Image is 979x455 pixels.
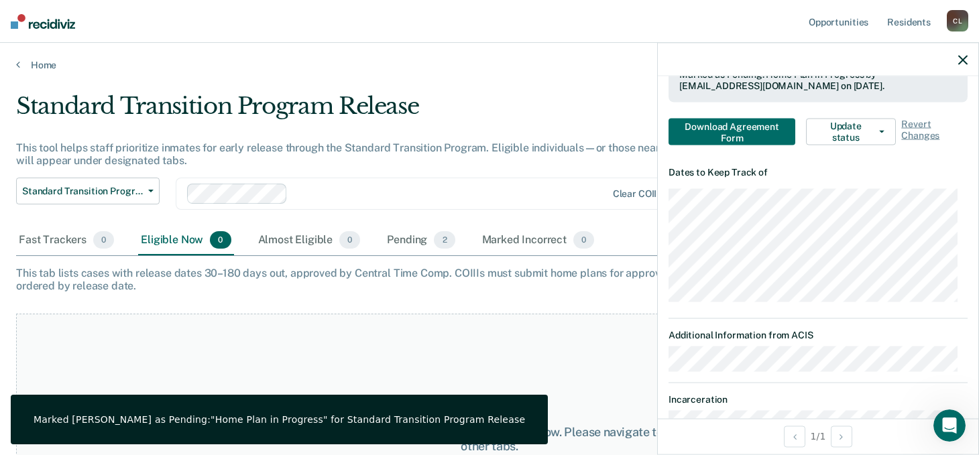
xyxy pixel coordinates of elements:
div: Marked as Pending: Home Plan in Progress by [EMAIL_ADDRESS][DOMAIN_NAME] on [DATE]. [679,69,957,92]
a: Navigate to form link [669,118,801,145]
div: Eligible Now [138,226,233,255]
dt: Additional Information from ACIS [669,330,968,341]
div: Almost Eligible [255,226,363,255]
div: Marked Incorrect [479,226,597,255]
a: Home [16,59,963,71]
span: 0 [210,231,231,249]
div: C L [947,10,968,31]
div: This tab lists cases with release dates 30–180 days out, approved by Central Time Comp. COIIIs mu... [16,267,963,292]
div: Standard Transition Program Release [16,92,750,131]
div: This tool helps staff prioritize inmates for early release through the Standard Transition Progra... [16,141,750,167]
div: 1 / 1 [658,418,978,454]
div: Fast Trackers [16,226,117,255]
dt: Dates to Keep Track of [669,166,968,178]
button: Next Opportunity [831,426,852,447]
div: Clear COIIIs [613,188,664,200]
span: Revert Changes [901,118,968,145]
img: Recidiviz [11,14,75,29]
span: 0 [573,231,594,249]
dt: Incarceration [669,393,968,405]
button: Update status [806,118,896,145]
span: 0 [339,231,360,249]
span: 0 [93,231,114,249]
span: 2 [434,231,455,249]
div: Pending [384,226,457,255]
iframe: Intercom live chat [933,409,966,442]
span: Standard Transition Program Release [22,186,143,197]
button: Previous Opportunity [784,426,805,447]
button: Download Agreement Form [669,118,795,145]
div: Marked [PERSON_NAME] as Pending:"Home Plan in Progress" for Standard Transition Program Release [34,413,525,426]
